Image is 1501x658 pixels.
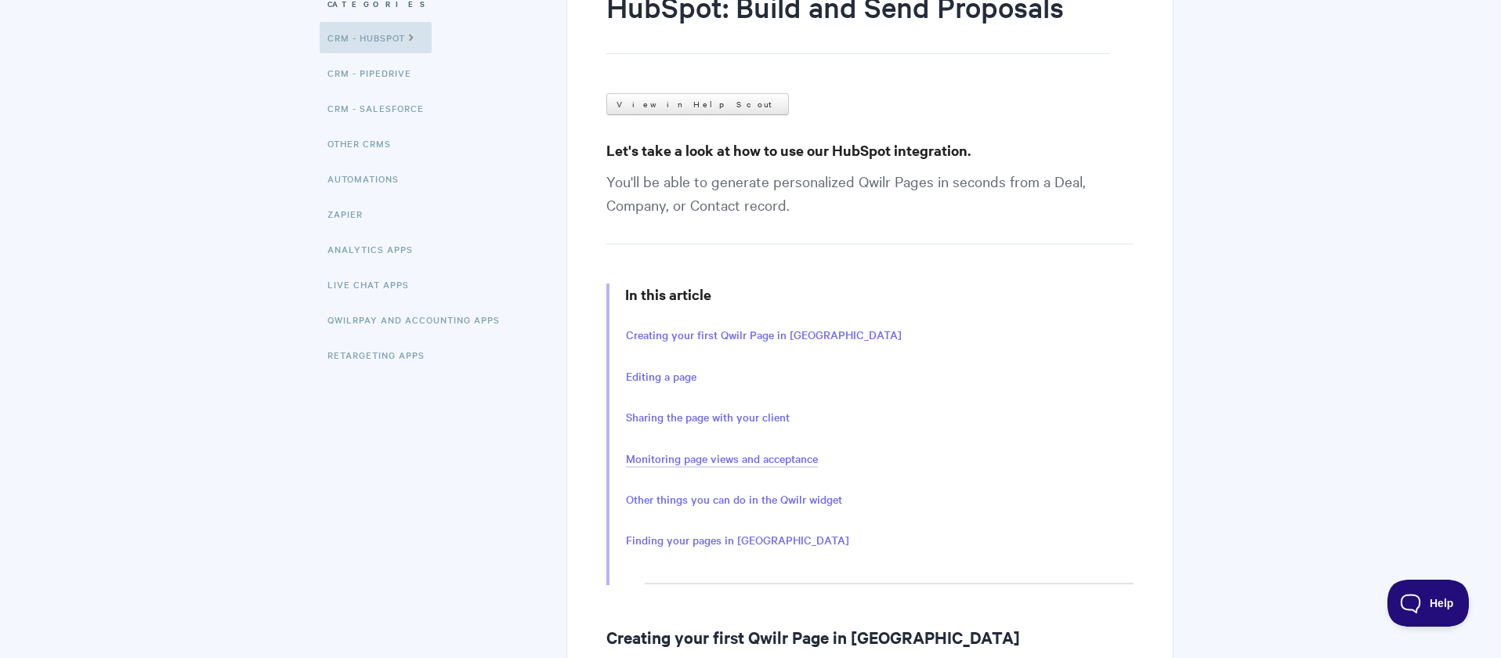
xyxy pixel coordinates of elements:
a: Analytics Apps [327,233,425,265]
a: Finding your pages in [GEOGRAPHIC_DATA] [626,532,849,549]
p: You'll be able to generate personalized Qwilr Pages in seconds from a Deal, Company, or Contact r... [606,169,1134,244]
a: CRM - HubSpot [320,22,432,53]
a: Live Chat Apps [327,269,421,300]
a: CRM - Pipedrive [327,57,423,89]
a: Creating your first Qwilr Page in [GEOGRAPHIC_DATA] [626,327,902,344]
a: Other CRMs [327,128,403,159]
a: Sharing the page with your client [626,409,790,426]
a: View in Help Scout [606,93,789,115]
a: Editing a page [626,368,696,385]
iframe: Toggle Customer Support [1387,580,1470,627]
a: Zapier [327,198,374,230]
a: Other things you can do in the Qwilr widget [626,491,842,508]
a: Monitoring page views and acceptance [626,450,818,468]
a: QwilrPay and Accounting Apps [327,304,512,335]
a: Retargeting Apps [327,339,436,371]
h3: Let's take a look at how to use our HubSpot integration. [606,139,1134,161]
a: CRM - Salesforce [327,92,436,124]
h3: In this article [625,284,1134,305]
a: Automations [327,163,411,194]
h2: Creating your first Qwilr Page in [GEOGRAPHIC_DATA] [606,624,1134,649]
